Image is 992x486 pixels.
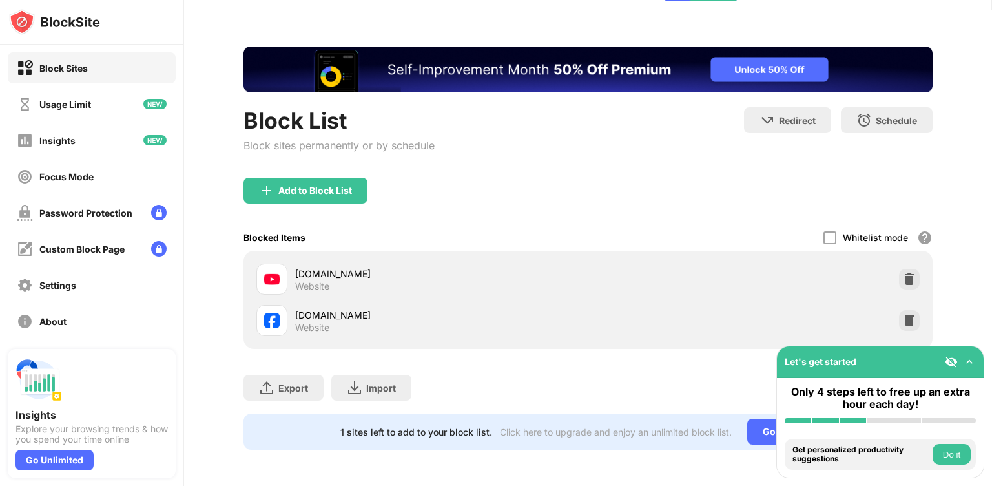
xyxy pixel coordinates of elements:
[15,408,168,421] div: Insights
[39,207,132,218] div: Password Protection
[295,308,588,322] div: [DOMAIN_NAME]
[15,357,62,403] img: push-insights.svg
[143,99,167,109] img: new-icon.svg
[785,356,856,367] div: Let's get started
[945,355,958,368] img: eye-not-visible.svg
[17,169,33,185] img: focus-off.svg
[39,171,94,182] div: Focus Mode
[39,316,67,327] div: About
[295,280,329,292] div: Website
[15,424,168,445] div: Explore your browsing trends & how you spend your time online
[243,47,933,92] iframe: Banner
[39,280,76,291] div: Settings
[39,244,125,255] div: Custom Block Page
[17,96,33,112] img: time-usage-off.svg
[39,135,76,146] div: Insights
[151,241,167,257] img: lock-menu.svg
[9,9,100,35] img: logo-blocksite.svg
[785,386,976,410] div: Only 4 steps left to free up an extra hour each day!
[278,185,352,196] div: Add to Block List
[779,115,816,126] div: Redirect
[243,232,305,243] div: Blocked Items
[264,313,280,328] img: favicons
[264,271,280,287] img: favicons
[243,139,435,152] div: Block sites permanently or by schedule
[963,355,976,368] img: omni-setup-toggle.svg
[243,107,435,134] div: Block List
[500,427,732,438] div: Click here to upgrade and enjoy an unlimited block list.
[39,99,91,110] div: Usage Limit
[17,60,33,76] img: block-on.svg
[340,427,492,438] div: 1 sites left to add to your block list.
[295,267,588,280] div: [DOMAIN_NAME]
[278,383,308,394] div: Export
[366,383,396,394] div: Import
[143,135,167,145] img: new-icon.svg
[17,241,33,257] img: customize-block-page-off.svg
[17,277,33,293] img: settings-off.svg
[843,232,908,243] div: Whitelist mode
[17,313,33,330] img: about-off.svg
[747,419,836,445] div: Go Unlimited
[876,115,917,126] div: Schedule
[151,205,167,220] img: lock-menu.svg
[17,205,33,221] img: password-protection-off.svg
[17,132,33,149] img: insights-off.svg
[15,450,94,470] div: Go Unlimited
[39,63,88,74] div: Block Sites
[933,444,971,465] button: Do it
[792,445,929,464] div: Get personalized productivity suggestions
[295,322,329,333] div: Website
